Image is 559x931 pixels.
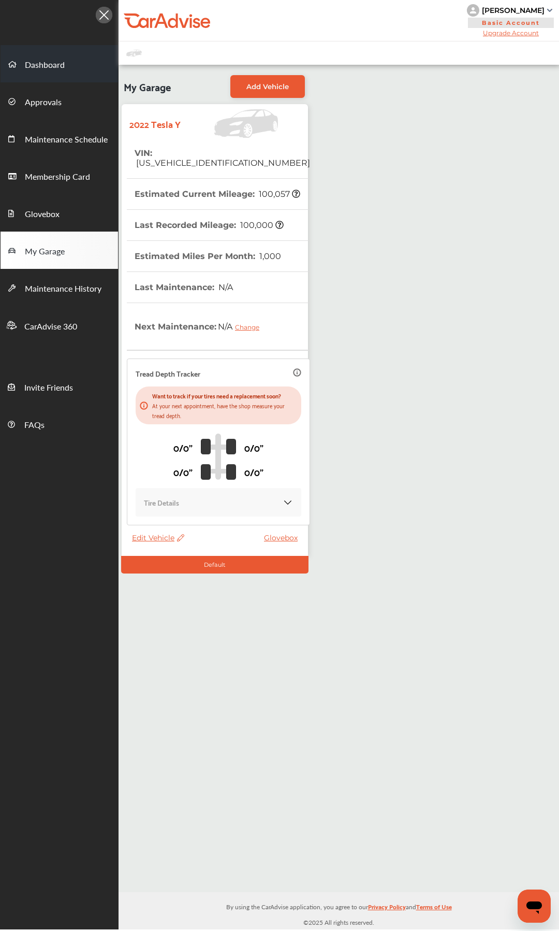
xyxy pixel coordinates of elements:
[173,439,193,455] p: 0/0"
[119,901,559,912] p: By using the CarAdvise application, you agree to our and
[135,158,310,168] span: [US_VEHICLE_IDENTIFICATION_NUMBER]
[25,133,108,147] span: Maintenance Schedule
[1,157,118,194] a: Membership Card
[264,533,303,542] a: Glovebox
[1,45,118,82] a: Dashboard
[25,208,60,221] span: Glovebox
[239,220,284,230] span: 100,000
[283,497,293,508] img: KOKaJQAAAABJRU5ErkJggg==
[235,323,264,331] div: Change
[25,282,101,296] span: Maintenance History
[132,533,184,542] span: Edit Vehicle
[201,433,236,480] img: tire_track_logo.b900bcbc.svg
[135,272,233,303] th: Last Maintenance :
[244,439,263,455] p: 0/0"
[1,120,118,157] a: Maintenance Schedule
[482,6,545,15] div: [PERSON_NAME]
[25,170,90,184] span: Membership Card
[119,892,559,929] div: © 2025 All rights reserved.
[547,9,552,12] img: sCxJUJ+qAmfqhQGDUl18vwLg4ZYJ6CxN7XmbOMBAAAAAElFTkSuQmCC
[96,7,112,23] img: Icon.5fd9dcc7.svg
[246,82,289,91] span: Add Vehicle
[244,464,263,480] p: 0/0"
[144,496,179,508] p: Tire Details
[135,210,284,240] th: Last Recorded Mileage :
[467,4,479,17] img: knH8PDtVvWoAbQRylUukY18CTiRevjo20fAtgn5MLBQj4uumYvk2MzTtcAIzfGAtb1XOLVMAvhLuqoNAbL4reqehy0jehNKdM...
[258,251,281,261] span: 1,000
[181,109,283,138] img: Vehicle
[217,282,233,292] span: N/A
[126,47,142,60] img: placeholder_car.fcab19be.svg
[468,18,554,28] span: Basic Account
[25,59,65,72] span: Dashboard
[518,890,551,923] iframe: Button to launch messaging window
[416,901,452,917] a: Terms of Use
[24,381,73,395] span: Invite Friends
[257,189,300,199] span: 100,057
[121,556,308,574] div: Default
[124,75,171,98] span: My Garage
[467,29,555,37] span: Upgrade Account
[152,391,297,400] p: Want to track if your tires need a replacement soon?
[136,367,200,379] p: Tread Depth Tracker
[1,194,118,232] a: Glovebox
[1,82,118,120] a: Approvals
[25,96,62,109] span: Approvals
[152,400,297,420] p: At your next appointment, have the shop measure your tread depth.
[24,419,45,432] span: FAQs
[173,464,193,480] p: 0/0"
[135,241,281,271] th: Estimated Miles Per Month :
[368,901,406,917] a: Privacy Policy
[230,75,305,98] a: Add Vehicle
[129,116,181,132] strong: 2022 Tesla Y
[135,303,267,350] th: Next Maintenance :
[216,313,267,339] span: N/A
[1,269,118,306] a: Maintenance History
[135,138,310,178] th: VIN :
[1,232,118,269] a: My Garage
[24,320,77,334] span: CarAdvise 360
[135,179,300,209] th: Estimated Current Mileage :
[25,245,65,259] span: My Garage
